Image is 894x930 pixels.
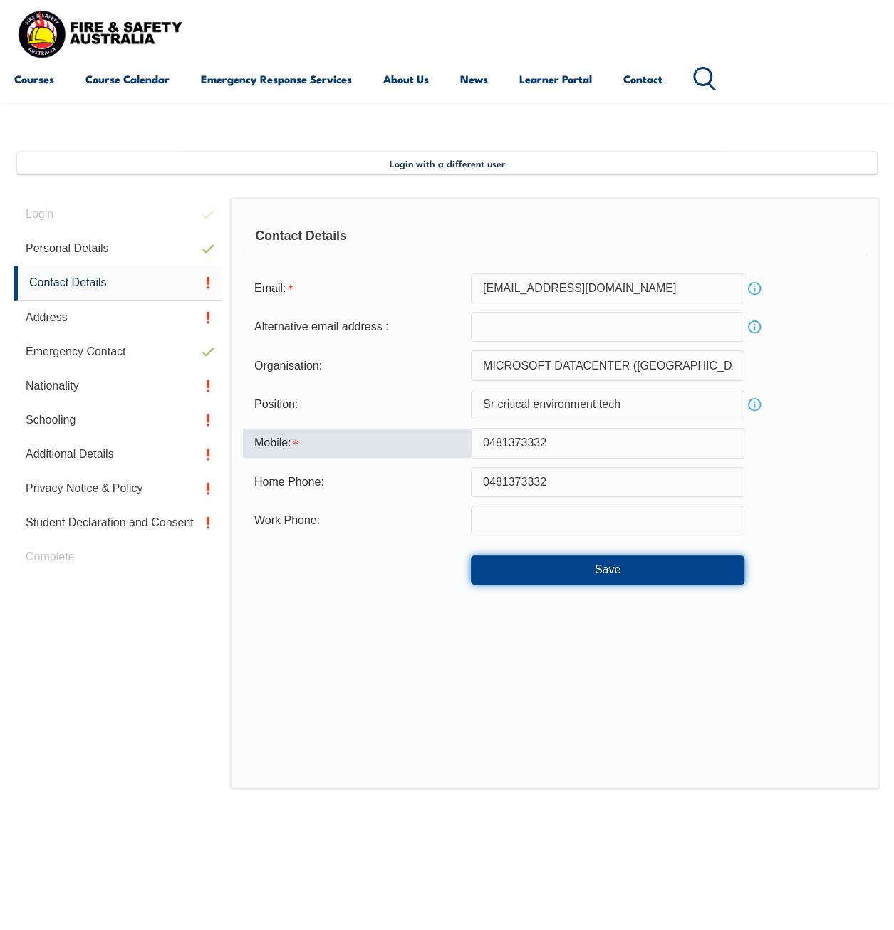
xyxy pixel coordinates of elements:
[14,437,222,471] a: Additional Details
[471,555,744,584] button: Save
[85,62,170,96] a: Course Calendar
[14,266,222,301] a: Contact Details
[519,62,592,96] a: Learner Portal
[243,429,471,457] div: Mobile is required.
[471,506,744,535] input: Phone numbers must be numeric, 10 characters and contain no spaces.
[243,352,471,379] div: Organisation:
[14,62,54,96] a: Courses
[243,313,471,340] div: Alternative email address :
[14,506,222,540] a: Student Declaration and Consent
[390,157,505,169] span: Login with a different user
[243,391,471,418] div: Position:
[471,467,744,497] input: Phone numbers must be numeric, 10 characters and contain no spaces.
[201,62,352,96] a: Emergency Response Services
[744,395,764,414] a: Info
[744,317,764,337] a: Info
[14,231,222,266] a: Personal Details
[14,403,222,437] a: Schooling
[744,278,764,298] a: Info
[14,301,222,335] a: Address
[471,428,744,458] input: Mobile numbers must be numeric, 10 characters and contain no spaces.
[14,335,222,369] a: Emergency Contact
[383,62,429,96] a: About Us
[243,507,471,534] div: Work Phone:
[243,275,471,302] div: Email is required.
[623,62,662,96] a: Contact
[14,369,222,403] a: Nationality
[460,62,488,96] a: News
[243,219,867,254] div: Contact Details
[14,471,222,506] a: Privacy Notice & Policy
[243,469,471,496] div: Home Phone:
